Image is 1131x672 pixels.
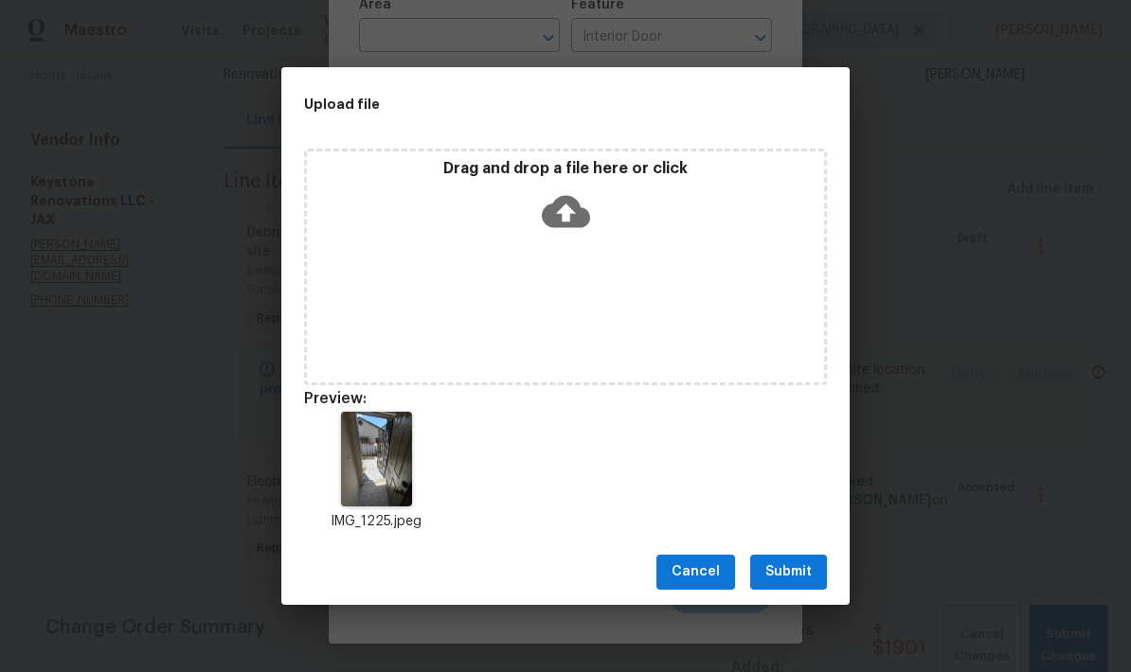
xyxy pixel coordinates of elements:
[765,560,812,584] span: Submit
[304,94,742,115] h2: Upload file
[341,412,412,506] img: 2Q==
[656,555,735,590] button: Cancel
[304,512,448,532] p: IMG_1225.jpeg
[672,560,720,584] span: Cancel
[750,555,827,590] button: Submit
[307,159,824,179] p: Drag and drop a file here or click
